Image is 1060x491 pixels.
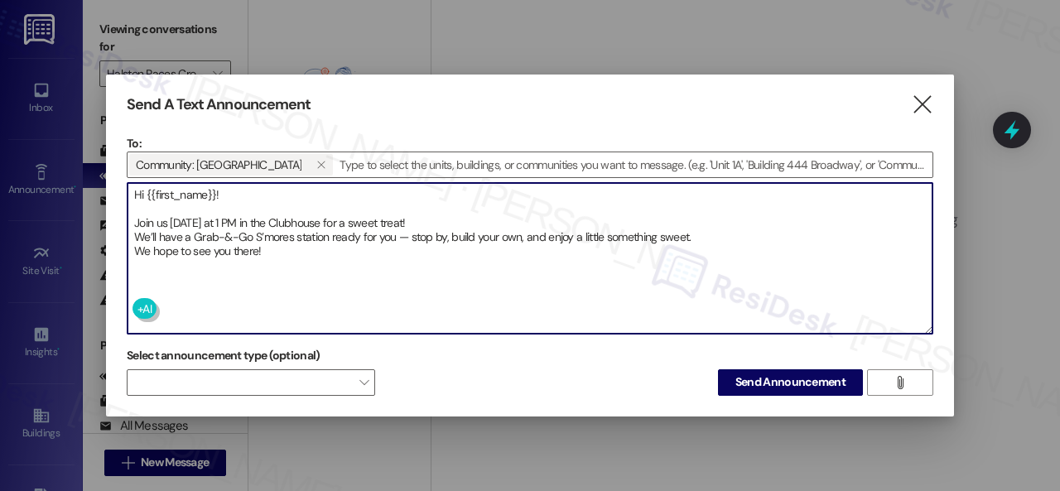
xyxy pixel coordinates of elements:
[127,95,311,114] h3: Send A Text Announcement
[911,96,933,113] i: 
[335,152,932,177] input: Type to select the units, buildings, or communities you want to message. (e.g. 'Unit 1A', 'Buildi...
[894,376,906,389] i: 
[127,182,933,335] div: Hi {{first_name}}! Join us [DATE] at 1 PM in the Clubhouse for a sweet treat! We’ll have a Grab-&...
[136,154,301,176] span: Community: Halston Paces Crossing
[308,154,333,176] button: Community: Halston Paces Crossing
[128,183,932,334] textarea: Hi {{first_name}}! Join us [DATE] at 1 PM in the Clubhouse for a sweet treat! We’ll have a Grab-&...
[127,135,933,152] p: To:
[127,343,320,368] label: Select announcement type (optional)
[718,369,863,396] button: Send Announcement
[735,373,846,391] span: Send Announcement
[316,158,325,171] i: 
